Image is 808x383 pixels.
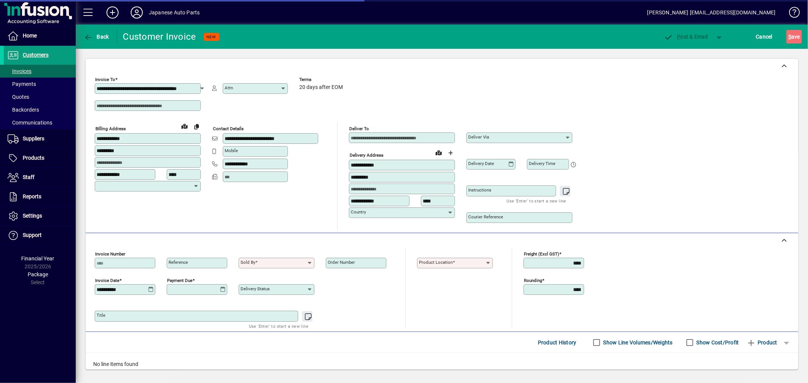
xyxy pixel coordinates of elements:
button: Choose address [445,147,457,159]
mat-label: Mobile [225,148,238,153]
a: View on map [178,120,191,132]
mat-label: Delivery time [529,161,555,166]
span: Products [23,155,44,161]
span: 20 days after EOM [299,84,343,90]
span: Terms [299,77,345,82]
button: Cancel [754,30,775,44]
a: Communications [4,116,76,129]
mat-label: Courier Reference [468,214,503,220]
span: Staff [23,174,34,180]
span: Cancel [756,31,773,43]
button: Back [82,30,111,44]
mat-label: Delivery date [468,161,494,166]
span: Back [84,34,109,40]
a: View on map [433,146,445,159]
mat-hint: Use 'Enter' to start a new line [249,322,308,330]
mat-label: Reference [169,260,188,265]
mat-label: Order number [328,260,355,265]
span: Reports [23,193,41,199]
mat-hint: Use 'Enter' to start a new line [507,196,566,205]
span: Communications [8,120,52,126]
button: Copy to Delivery address [191,120,203,132]
span: ost & Email [664,34,708,40]
button: Post & Email [660,30,712,44]
button: Product [743,336,781,349]
a: Products [4,149,76,168]
mat-label: Freight (excl GST) [524,251,559,257]
label: Show Line Volumes/Weights [602,339,673,346]
span: Invoices [8,68,31,74]
div: Japanese Auto Parts [149,6,200,19]
mat-label: Title [97,313,105,318]
span: P [677,34,681,40]
mat-label: Invoice date [95,278,119,283]
span: ave [788,31,800,43]
span: Backorders [8,107,39,113]
span: Package [28,271,48,277]
mat-label: Product location [419,260,453,265]
a: Reports [4,187,76,206]
span: Support [23,232,42,238]
button: Add [100,6,125,19]
a: Knowledge Base [783,2,799,26]
button: Profile [125,6,149,19]
span: Quotes [8,94,29,100]
a: Home [4,26,76,45]
mat-label: Deliver To [349,126,369,131]
span: Financial Year [22,255,55,262]
mat-label: Invoice To [95,77,115,82]
span: Product History [538,336,577,349]
div: No line items found [86,353,798,376]
a: Payments [4,78,76,90]
mat-label: Attn [225,85,233,90]
button: Save [786,30,802,44]
a: Support [4,226,76,245]
button: Product History [535,336,580,349]
mat-label: Sold by [241,260,255,265]
span: Suppliers [23,135,44,142]
span: Settings [23,213,42,219]
a: Backorders [4,103,76,116]
a: Quotes [4,90,76,103]
span: Customers [23,52,48,58]
div: Customer Invoice [123,31,196,43]
span: S [788,34,791,40]
mat-label: Instructions [468,187,491,193]
span: Payments [8,81,36,87]
a: Invoices [4,65,76,78]
mat-label: Invoice number [95,251,125,257]
a: Suppliers [4,129,76,148]
span: NEW [207,34,216,39]
a: Staff [4,168,76,187]
app-page-header-button: Back [76,30,117,44]
label: Show Cost/Profit [695,339,739,346]
div: [PERSON_NAME] [EMAIL_ADDRESS][DOMAIN_NAME] [647,6,776,19]
span: Product [747,336,777,349]
mat-label: Delivery status [241,286,270,291]
a: Settings [4,207,76,226]
mat-label: Deliver via [468,134,489,140]
mat-label: Payment due [167,278,192,283]
span: Home [23,33,37,39]
mat-label: Country [351,209,366,215]
mat-label: Rounding [524,278,542,283]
